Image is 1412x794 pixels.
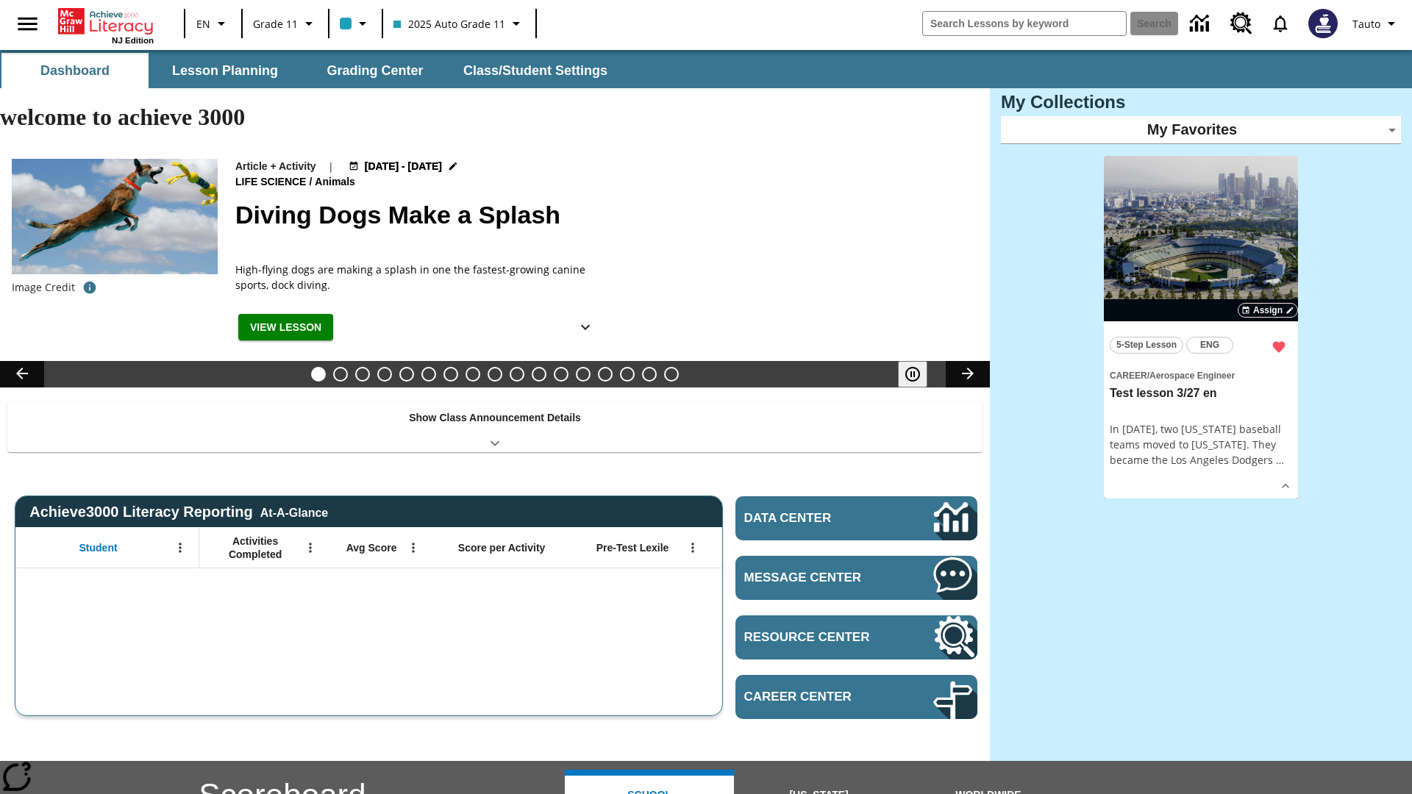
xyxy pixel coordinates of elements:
span: | [328,159,334,174]
span: 5-Step Lesson [1116,337,1177,353]
span: Grade 11 [253,16,298,32]
button: Profile/Settings [1347,10,1406,37]
div: Home [58,5,154,45]
p: Image Credit [12,280,75,295]
button: Slide 9 Fashion Forward in Ancient Rome [488,367,502,382]
button: 5-Step Lesson [1110,337,1183,354]
div: lesson details [1104,156,1298,499]
button: Slide 1 Diving Dogs Make a Splash [311,367,326,382]
span: 2025 Auto Grade 11 [393,16,505,32]
span: Assign [1253,304,1283,317]
button: Slide 7 Solar Power to the People [443,367,458,382]
button: Slide 4 Dirty Jobs Kids Had To Do [377,367,392,382]
input: search field [923,12,1126,35]
button: Open Menu [402,537,424,559]
button: Open Menu [682,537,704,559]
img: A dog is jumping high in the air in an attempt to grab a yellow toy with its mouth. [12,159,218,275]
a: Home [58,7,154,36]
h3: My Collections [1001,92,1401,112]
button: Slide 12 Pre-release lesson [554,367,568,382]
a: Notifications [1261,4,1299,43]
span: Activities Completed [207,534,304,561]
div: High-flying dogs are making a splash in one the fastest-growing canine sports, dock diving. [235,262,603,293]
div: Show Class Announcement Details [7,401,983,452]
button: Show Details [571,314,600,341]
span: EN [196,16,210,32]
span: / [1147,371,1149,381]
div: In [DATE], two [US_STATE] baseball teams moved to [US_STATE]. They became the Los Angeles Dodgers [1110,421,1292,468]
span: Career Center [744,690,889,704]
button: Open side menu [6,2,49,46]
button: Open Menu [299,537,321,559]
span: Tauto [1352,16,1380,32]
button: Slide 3 Do You Want Fries With That? [355,367,370,382]
span: Life Science [235,174,309,190]
span: / [309,176,312,187]
span: Resource Center [744,630,889,645]
span: [DATE] - [DATE] [365,159,442,174]
button: Remove from Favorites [1266,334,1292,360]
button: Slide 5 Cars of the Future? [399,367,414,382]
div: Pause [898,361,942,387]
p: Article + Activity [235,159,316,174]
a: Data Center [1181,4,1222,44]
a: Data Center [735,496,977,540]
span: Aerospace Engineer [1149,371,1235,381]
span: Message Center [744,571,889,585]
a: Resource Center, Will open in new tab [735,615,977,659]
button: Open Menu [169,537,191,559]
span: Data Center [744,511,883,526]
button: Show Details [1274,475,1297,497]
div: My Favorites [1001,116,1401,144]
span: Score per Activity [458,541,546,554]
button: Slide 15 Hooray for Constitution Day! [620,367,635,382]
button: Dashboard [1,53,149,88]
button: Slide 13 Career Lesson [576,367,591,382]
button: Class/Student Settings [452,53,619,88]
img: Avatar [1308,9,1338,38]
h3: Test lesson 3/27 en [1110,386,1292,401]
button: Assign Choose Dates [1238,303,1298,318]
span: Student [79,541,118,554]
button: Aug 19 - Aug 20 Choose Dates [346,159,462,174]
button: Slide 17 The Constitution's Balancing Act [664,367,679,382]
button: Slide 8 Attack of the Terrifying Tomatoes [466,367,480,382]
span: Avg Score [346,541,397,554]
span: NJ Edition [112,36,154,45]
span: Pre-Test Lexile [596,541,669,554]
button: Slide 16 Point of View [642,367,657,382]
h2: Diving Dogs Make a Splash [235,196,972,234]
button: Grade: Grade 11, Select a grade [247,10,324,37]
button: Slide 2 Taking Movies to the X-Dimension [333,367,348,382]
span: ENG [1200,337,1219,353]
a: Career Center [735,675,977,719]
span: Topic: Career/Aerospace Engineer [1110,367,1292,383]
button: ENG [1186,337,1233,354]
p: Show Class Announcement Details [409,410,581,426]
div: At-A-Glance [260,504,328,520]
button: Lesson Planning [151,53,299,88]
button: Slide 10 The Invasion of the Free CD [510,367,524,382]
button: Class color is light blue. Change class color [334,10,377,37]
button: Slide 11 Mixed Practice: Citing Evidence [532,367,546,382]
button: Image credit: Gloria Anderson/Alamy Stock Photo [75,274,104,301]
span: Animals [315,174,357,190]
span: Career [1110,371,1147,381]
button: Pause [898,361,927,387]
span: … [1276,453,1284,467]
button: Class: 2025 Auto Grade 11, Select your class [388,10,531,37]
button: Language: EN, Select a language [190,10,237,37]
button: View Lesson [238,314,333,341]
a: Resource Center, Will open in new tab [1222,4,1261,43]
button: Slide 14 Between Two Worlds [598,367,613,382]
span: Achieve3000 Literacy Reporting [29,504,328,521]
button: Select a new avatar [1299,4,1347,43]
button: Grading Center [302,53,449,88]
a: Message Center [735,556,977,600]
button: Slide 6 The Last Homesteaders [421,367,436,382]
button: Lesson carousel, Next [946,361,990,387]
